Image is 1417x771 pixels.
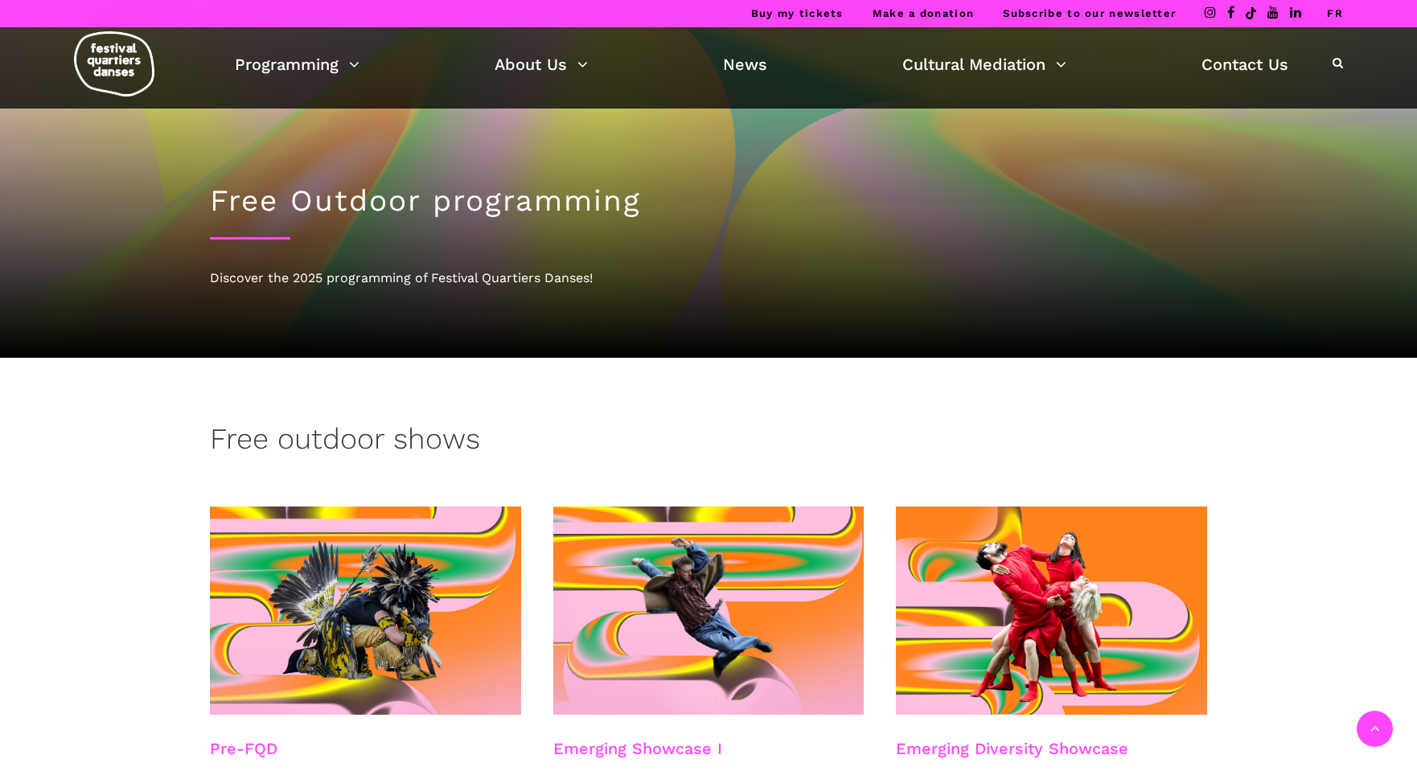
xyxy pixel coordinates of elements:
a: About Us [495,51,588,78]
a: Make a donation [873,7,975,19]
h1: Free Outdoor programming [210,183,1207,219]
div: Discover the 2025 programming of Festival Quartiers Danses! [210,268,1207,289]
a: Emerging Diversity Showcase [896,739,1128,758]
a: Buy my tickets [751,7,844,19]
img: logo-fqd-med [74,31,154,96]
a: Contact Us [1201,51,1288,78]
a: News [723,51,767,78]
a: Programming [235,51,359,78]
a: FR [1327,7,1343,19]
h3: Free outdoor shows [210,422,480,462]
a: Subscribe to our newsletter [1003,7,1176,19]
a: Cultural Mediation [902,51,1066,78]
